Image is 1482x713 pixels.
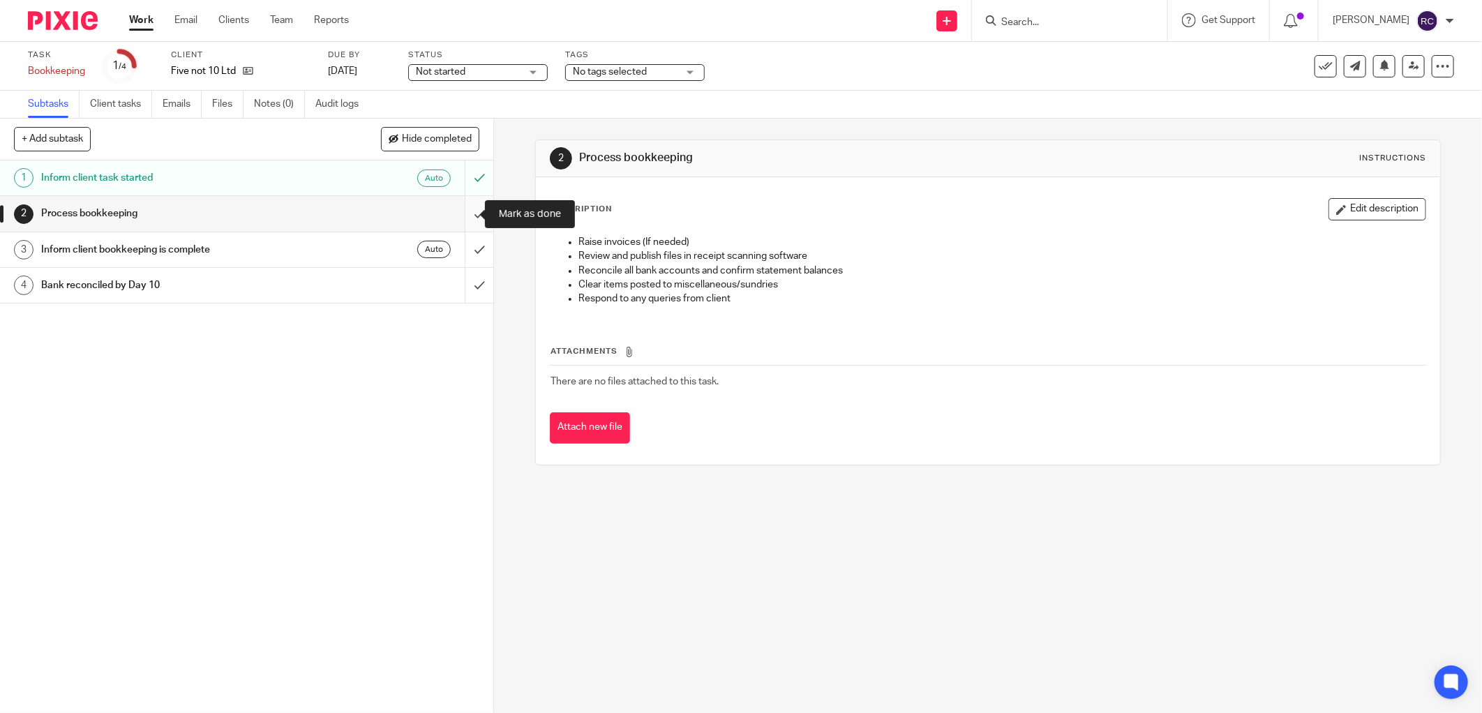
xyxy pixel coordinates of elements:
label: Client [171,50,310,61]
div: 2 [550,147,572,170]
h1: Process bookkeeping [41,203,315,224]
img: svg%3E [1416,10,1439,32]
span: Hide completed [402,134,472,145]
img: Pixie [28,11,98,30]
p: Five not 10 Ltd [171,64,236,78]
span: [DATE] [328,66,357,76]
div: 1 [112,58,126,74]
a: Clients [218,13,249,27]
a: Files [212,91,244,118]
a: Team [270,13,293,27]
span: Attachments [551,347,617,355]
h1: Process bookkeeping [580,151,1018,165]
a: Reports [314,13,349,27]
h1: Inform client task started [41,167,315,188]
div: Auto [417,241,451,258]
input: Search [1000,17,1125,29]
div: Bookkeeping [28,64,85,78]
p: [PERSON_NAME] [1333,13,1409,27]
span: Get Support [1202,15,1255,25]
span: Not started [416,67,465,77]
p: Reconcile all bank accounts and confirm statement balances [578,264,1425,278]
div: Auto [417,170,451,187]
a: Email [174,13,197,27]
div: Instructions [1359,153,1426,164]
button: + Add subtask [14,127,91,151]
div: 4 [14,276,33,295]
button: Edit description [1328,198,1426,220]
div: 1 [14,168,33,188]
a: Subtasks [28,91,80,118]
div: 3 [14,240,33,260]
p: Respond to any queries from client [578,292,1425,306]
a: Emails [163,91,202,118]
a: Audit logs [315,91,369,118]
a: Client tasks [90,91,152,118]
h1: Inform client bookkeeping is complete [41,239,315,260]
label: Tags [565,50,705,61]
a: Notes (0) [254,91,305,118]
p: Clear items posted to miscellaneous/sundries [578,278,1425,292]
button: Hide completed [381,127,479,151]
small: /4 [119,63,126,70]
a: Work [129,13,154,27]
p: Raise invoices (If needed) [578,235,1425,249]
p: Review and publish files in receipt scanning software [578,249,1425,263]
label: Due by [328,50,391,61]
span: No tags selected [573,67,647,77]
div: 2 [14,204,33,224]
p: Description [550,204,612,215]
button: Attach new file [550,412,630,444]
h1: Bank reconciled by Day 10 [41,275,315,296]
label: Task [28,50,85,61]
span: There are no files attached to this task. [551,377,719,386]
label: Status [408,50,548,61]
